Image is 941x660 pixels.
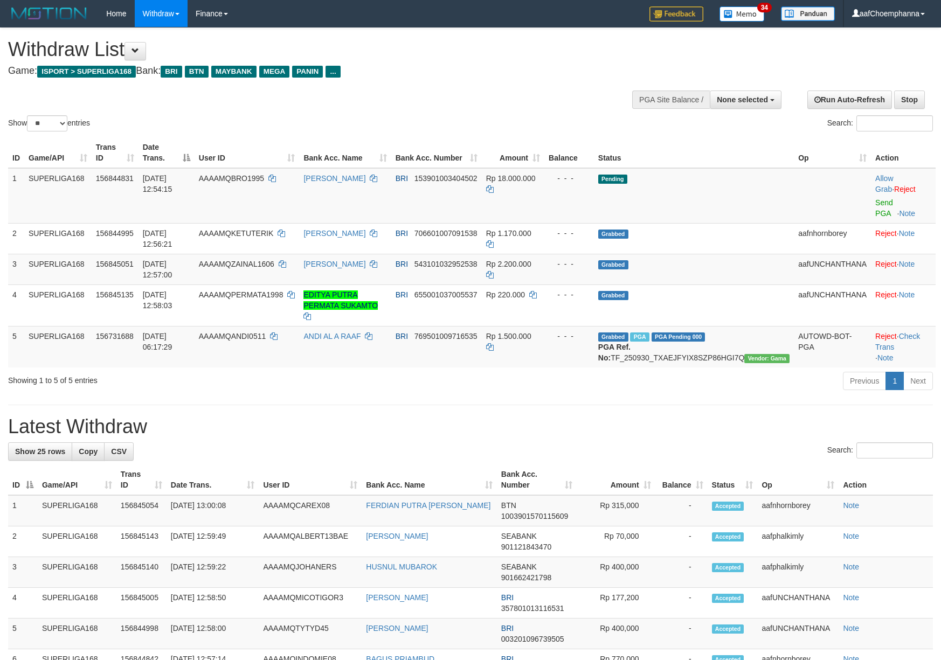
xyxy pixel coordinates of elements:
th: Balance [544,137,594,168]
span: AAAAMQZAINAL1606 [199,260,274,268]
img: panduan.png [781,6,835,21]
a: Show 25 rows [8,442,72,461]
td: · · [871,326,936,367]
th: Game/API: activate to sort column ascending [24,137,92,168]
span: Grabbed [598,332,628,342]
span: AAAAMQBRO1995 [199,174,264,183]
td: 156844998 [116,619,167,649]
span: ... [326,66,340,78]
a: Reject [875,229,897,238]
span: 156845135 [96,290,134,299]
span: Rp 220.000 [486,290,525,299]
span: MEGA [259,66,290,78]
span: SEABANK [501,562,537,571]
th: Status: activate to sort column ascending [708,464,758,495]
a: Check Trans [875,332,920,351]
a: Note [843,532,859,540]
td: · [871,223,936,254]
td: Rp 315,000 [577,495,655,526]
span: Copy [79,447,98,456]
a: Next [903,372,933,390]
a: HUSNUL MUBAROK [366,562,437,571]
td: SUPERLIGA168 [38,619,116,649]
span: Copy 901121843470 to clipboard [501,543,551,551]
td: aafphalkimly [757,526,839,557]
span: Copy 769501009716535 to clipboard [414,332,478,341]
th: Bank Acc. Name: activate to sort column ascending [362,464,496,495]
td: Rp 400,000 [577,619,655,649]
td: - [655,495,708,526]
a: Stop [894,91,925,109]
a: Note [843,562,859,571]
td: SUPERLIGA168 [24,223,92,254]
td: SUPERLIGA168 [38,526,116,557]
div: - - - [549,228,590,239]
td: aafUNCHANTHANA [757,588,839,619]
a: Note [899,229,915,238]
a: Reject [894,185,916,193]
td: 156845143 [116,526,167,557]
th: Amount: activate to sort column ascending [577,464,655,495]
label: Search: [827,115,933,131]
span: Accepted [712,594,744,603]
a: Note [843,593,859,602]
span: BRI [501,624,514,633]
a: [PERSON_NAME] [303,174,365,183]
span: BTN [185,66,209,78]
a: Copy [72,442,105,461]
td: 3 [8,557,38,588]
td: Rp 70,000 [577,526,655,557]
label: Show entries [8,115,90,131]
th: Bank Acc. Number: activate to sort column ascending [391,137,482,168]
td: 4 [8,588,38,619]
h1: Withdraw List [8,39,617,60]
td: 2 [8,223,24,254]
th: Status [594,137,794,168]
span: Copy 655001037005537 to clipboard [414,290,478,299]
td: - [655,526,708,557]
span: 156844831 [96,174,134,183]
td: Rp 400,000 [577,557,655,588]
a: [PERSON_NAME] [366,593,428,602]
span: Rp 18.000.000 [486,174,536,183]
span: Accepted [712,624,744,634]
td: 5 [8,326,24,367]
img: Feedback.jpg [649,6,703,22]
span: Copy 003201096739505 to clipboard [501,635,564,643]
td: 1 [8,168,24,224]
td: [DATE] 12:59:22 [167,557,259,588]
th: Bank Acc. Name: activate to sort column ascending [299,137,391,168]
span: Accepted [712,502,744,511]
td: [DATE] 12:58:50 [167,588,259,619]
td: AAAAMQCAREX08 [259,495,362,526]
span: Copy 1003901570115609 to clipboard [501,512,569,520]
span: Rp 1.500.000 [486,332,531,341]
span: [DATE] 12:56:21 [143,229,172,248]
td: SUPERLIGA168 [24,284,92,326]
td: AAAAMQALBERT13BAE [259,526,362,557]
td: [DATE] 13:00:08 [167,495,259,526]
span: MAYBANK [211,66,257,78]
span: SEABANK [501,532,537,540]
h4: Game: Bank: [8,66,617,77]
b: PGA Ref. No: [598,343,631,362]
div: Showing 1 to 5 of 5 entries [8,371,384,386]
span: BTN [501,501,516,510]
a: Note [899,260,915,268]
td: - [655,557,708,588]
span: BRI [396,260,408,268]
a: Note [843,501,859,510]
span: None selected [717,95,768,104]
th: ID [8,137,24,168]
td: SUPERLIGA168 [24,254,92,284]
a: Run Auto-Refresh [807,91,892,109]
th: User ID: activate to sort column ascending [259,464,362,495]
span: BRI [396,174,408,183]
input: Search: [856,115,933,131]
span: Accepted [712,532,744,541]
th: Action [839,464,933,495]
a: CSV [104,442,134,461]
a: Note [843,624,859,633]
span: Grabbed [598,260,628,269]
td: aafphalkimly [757,557,839,588]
